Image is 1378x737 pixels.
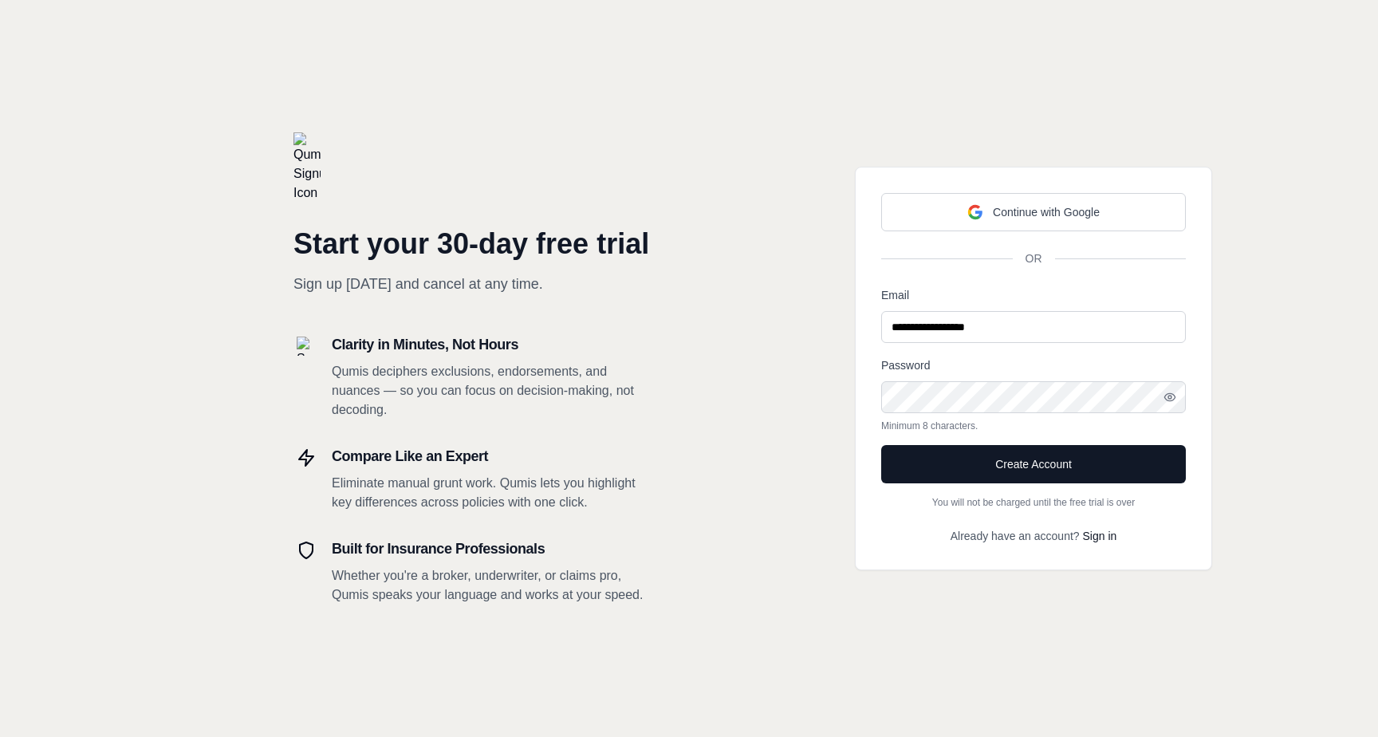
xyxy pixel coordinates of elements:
h1: Start your 30-day free trial [293,228,651,260]
p: Minimum 8 characters. [881,420,1186,432]
h3: Built for Insurance Professionals [332,538,651,560]
div: Continue with Google [967,204,1100,220]
h3: Compare Like an Expert [332,445,651,467]
img: Qumis Signup Icon [293,132,321,203]
button: Create Account [881,445,1186,483]
p: Qumis deciphers exclusions, endorsements, and nuances — so you can focus on decision-making, not ... [332,362,651,420]
p: You will not be charged until the free trial is over [881,496,1186,509]
p: Eliminate manual grunt work. Qumis lets you highlight key differences across policies with one cl... [332,474,651,512]
span: OR [1013,250,1055,266]
h3: Clarity in Minutes, Not Hours [332,333,651,356]
button: Continue with Google [881,193,1186,231]
p: Whether you're a broker, underwriter, or claims pro, Qumis speaks your language and works at your... [332,566,651,605]
a: Sign in [1082,530,1116,542]
p: Already have an account? [881,528,1186,544]
label: Password [881,359,930,372]
label: Email [881,289,909,301]
img: Search Icon [297,337,316,356]
p: Sign up [DATE] and cancel at any time. [293,273,651,295]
